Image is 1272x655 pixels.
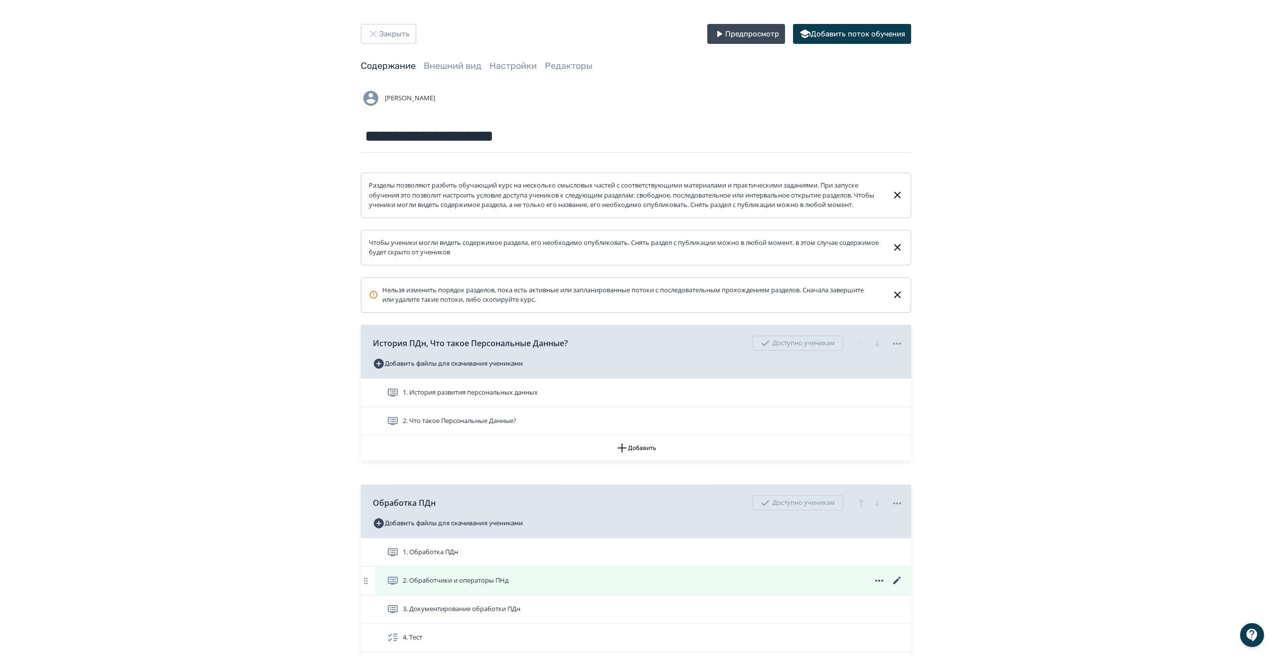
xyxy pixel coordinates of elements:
div: Доступно ученикам [753,336,843,351]
span: 2. Обработчики и операторы​ ПНд [403,576,508,586]
a: Содержание [361,60,416,71]
div: 1. Обработка ПДн [361,538,911,567]
div: Нельзя изменить порядок разделов, пока есть активные или запланированные потоки с последовательны... [369,285,876,305]
button: Добавить [361,436,911,460]
div: 4. Тест [361,624,911,652]
div: Доступно ученикам [753,495,843,510]
div: Разделы позволяют разбить обучающий курс на несколько смысловых частей с соответствующими материа... [369,181,884,210]
span: 1. Обработка ПДн [403,547,458,557]
button: Добавить поток обучения [793,24,911,44]
div: Чтобы ученики могли видеть содержимое раздела, его необходимо опубликовать. Снять раздел с публик... [369,238,884,257]
button: Добавить файлы для скачивания учениками [373,515,523,531]
a: Внешний вид [424,60,481,71]
div: 1. История развития персональных данных [361,379,911,407]
button: Добавить файлы для скачивания учениками [373,356,523,372]
div: 2. Обработчики и операторы​ ПНд [361,567,911,595]
span: 4. Тест [403,633,422,643]
span: История ПДн​, Что такое Персональные Данные?​ [373,337,568,349]
span: 3. Документирование обработки ПДн [403,604,520,614]
span: Обработка ПДн​ [373,497,436,509]
button: Предпросмотр [707,24,785,44]
span: 1. История развития персональных данных [403,388,538,398]
div: 3. Документирование обработки ПДн [361,595,911,624]
div: 2. Что такое Персональные Данные?​ [361,407,911,436]
a: Редакторы [545,60,593,71]
span: [PERSON_NAME] [385,93,435,103]
span: 2. Что такое Персональные Данные?​ [403,416,516,426]
a: Настройки [489,60,537,71]
button: Закрыть [361,24,416,44]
